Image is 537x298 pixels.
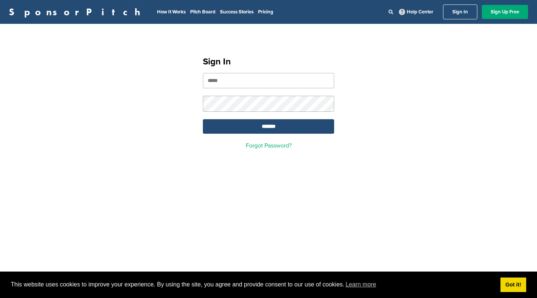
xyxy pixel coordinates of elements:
a: Success Stories [220,9,254,15]
h1: Sign In [203,55,334,69]
a: learn more about cookies [345,279,377,290]
a: Sign In [443,4,477,19]
span: This website uses cookies to improve your experience. By using the site, you agree and provide co... [11,279,494,290]
a: Help Center [398,7,435,16]
a: SponsorPitch [9,7,145,17]
a: dismiss cookie message [500,278,526,292]
a: Sign Up Free [482,5,528,19]
a: Pricing [258,9,273,15]
a: How It Works [157,9,186,15]
a: Pitch Board [190,9,216,15]
a: Forgot Password? [246,142,292,149]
